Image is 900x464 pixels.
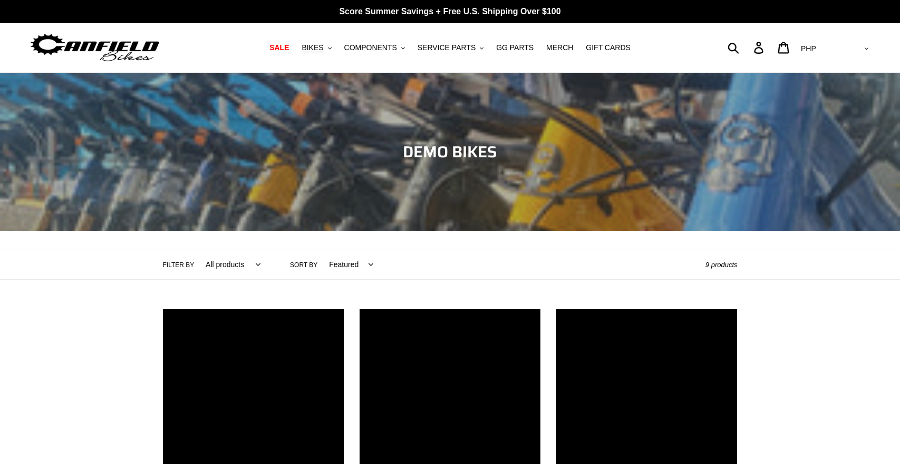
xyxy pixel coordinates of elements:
label: Filter by [163,260,195,270]
a: GIFT CARDS [580,41,636,55]
img: Canfield Bikes [29,31,161,64]
input: Search [733,36,760,59]
span: MERCH [546,43,573,52]
button: SERVICE PARTS [412,41,489,55]
span: DEMO BIKES [403,139,497,164]
span: GIFT CARDS [586,43,631,52]
span: COMPONENTS [344,43,397,52]
label: Sort by [290,260,317,270]
button: BIKES [296,41,336,55]
a: GG PARTS [491,41,539,55]
a: MERCH [541,41,578,55]
span: 9 products [705,261,738,269]
span: GG PARTS [496,43,534,52]
span: SERVICE PARTS [418,43,476,52]
a: SALE [264,41,294,55]
span: BIKES [302,43,323,52]
button: COMPONENTS [339,41,410,55]
span: SALE [269,43,289,52]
